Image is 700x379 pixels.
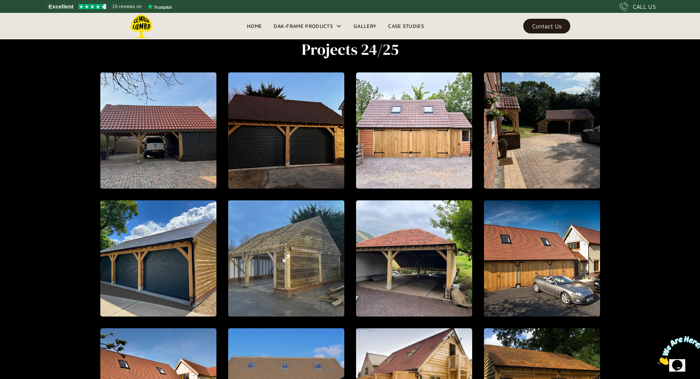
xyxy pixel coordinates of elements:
[356,72,472,189] a: open lightbox
[228,72,344,189] a: open lightbox
[100,200,216,317] a: open lightbox
[268,13,348,39] div: Oak-Frame Products
[79,4,106,9] img: Trustpilot 4.5 stars
[3,3,49,32] img: Chat attention grabber
[273,22,333,31] div: Oak-Frame Products
[147,4,172,10] img: Trustpilot logo
[112,2,142,11] span: 15 reviews on
[228,200,344,317] a: open lightbox
[484,200,600,317] a: open lightbox
[382,21,430,32] a: Case Studies
[209,41,491,58] h2: Projects 24/25
[532,24,561,29] div: Contact Us
[654,333,700,368] iframe: chat widget
[523,19,570,33] a: Contact Us
[49,2,73,11] span: Excellent
[3,3,6,9] span: 1
[44,1,177,12] a: See Lemon Lumba reviews on Trustpilot
[348,21,382,32] a: Gallery
[100,72,216,189] a: open lightbox
[484,72,600,189] a: open lightbox
[620,2,656,11] a: CALL US
[633,2,656,11] div: CALL US
[241,21,268,32] a: Home
[356,200,472,317] a: open lightbox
